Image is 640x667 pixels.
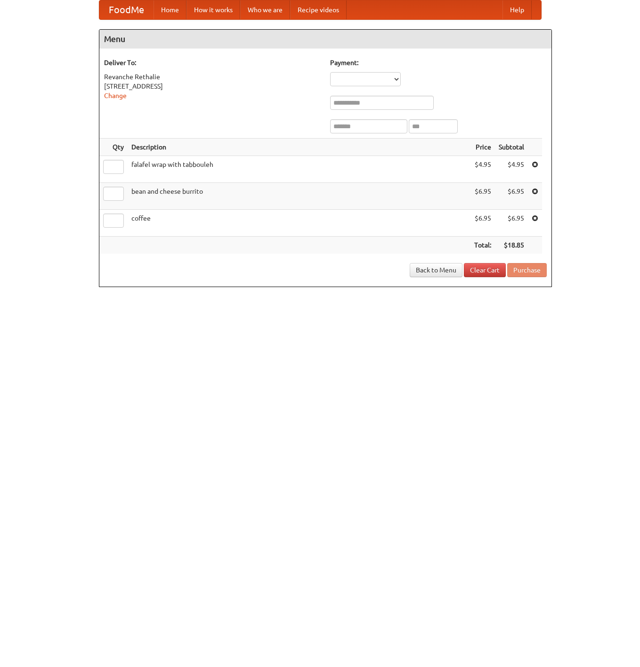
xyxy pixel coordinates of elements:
[470,156,495,183] td: $4.95
[104,72,321,82] div: Revanche Rethalie
[104,82,321,91] div: [STREET_ADDRESS]
[464,263,506,277] a: Clear Cart
[99,30,551,49] h4: Menu
[99,139,128,156] th: Qty
[128,183,470,210] td: bean and cheese burrito
[128,156,470,183] td: falafel wrap with tabbouleh
[128,210,470,237] td: coffee
[495,237,528,254] th: $18.85
[104,58,321,67] h5: Deliver To:
[104,92,127,99] a: Change
[186,0,240,19] a: How it works
[410,263,462,277] a: Back to Menu
[470,210,495,237] td: $6.95
[240,0,290,19] a: Who we are
[507,263,547,277] button: Purchase
[495,210,528,237] td: $6.95
[470,237,495,254] th: Total:
[330,58,547,67] h5: Payment:
[128,139,470,156] th: Description
[495,183,528,210] td: $6.95
[470,183,495,210] td: $6.95
[99,0,154,19] a: FoodMe
[502,0,532,19] a: Help
[495,139,528,156] th: Subtotal
[470,139,495,156] th: Price
[495,156,528,183] td: $4.95
[290,0,347,19] a: Recipe videos
[154,0,186,19] a: Home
